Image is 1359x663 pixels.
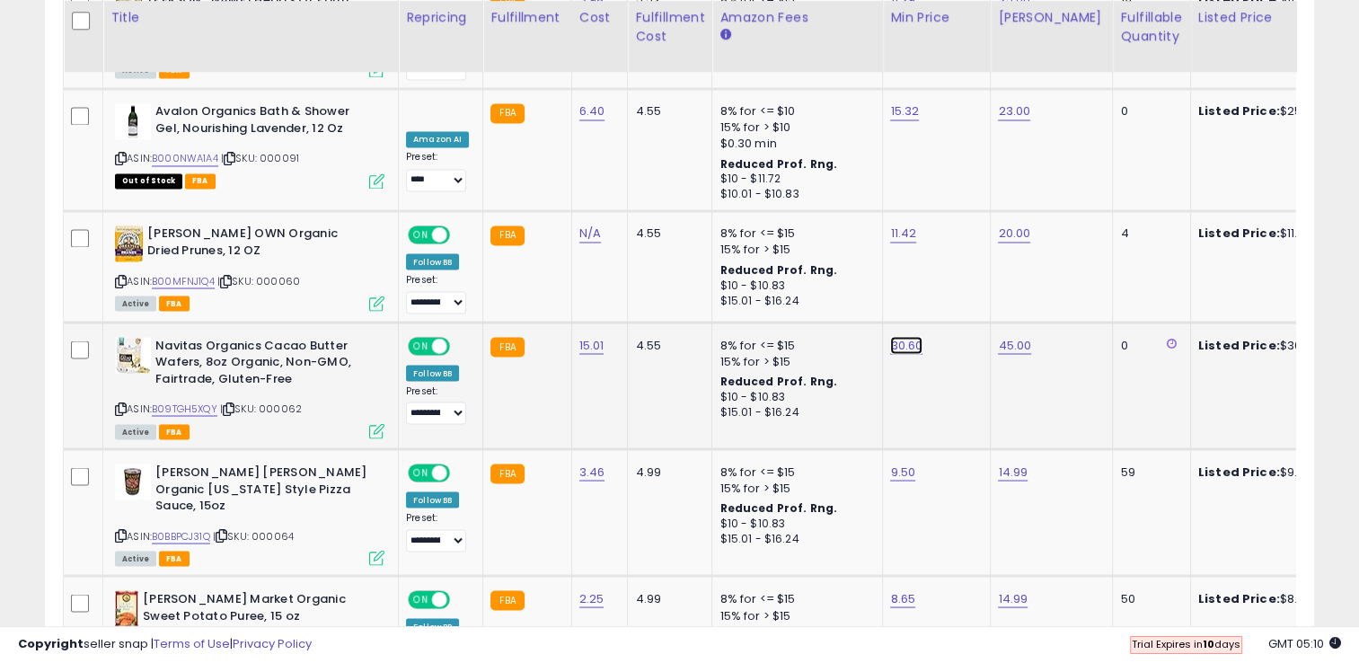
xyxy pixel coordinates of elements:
[115,225,384,309] div: ASIN:
[115,590,138,626] img: 51jKuRcaFdL._SL40_.jpg
[155,337,374,392] b: Navitas Organics Cacao Butter Wafers, 8oz Organic, Non-GMO, Fairtrade, Gluten-Free
[890,589,915,607] a: 8.65
[490,225,524,245] small: FBA
[154,635,230,652] a: Terms of Use
[233,635,312,652] a: Privacy Policy
[406,273,469,314] div: Preset:
[719,156,837,172] b: Reduced Prof. Rng.
[719,225,869,242] div: 8% for <= $15
[635,103,698,119] div: 4.55
[115,296,156,311] span: All listings currently available for purchase on Amazon
[155,103,374,141] b: Avalon Organics Bath & Shower Gel, Nourishing Lavender, 12 Oz
[406,491,459,508] div: Follow BB
[890,8,983,27] div: Min Price
[719,337,869,353] div: 8% for <= $15
[579,102,605,120] a: 6.40
[490,337,524,357] small: FBA
[1198,336,1280,353] b: Listed Price:
[447,338,476,353] span: OFF
[490,464,524,483] small: FBA
[490,103,524,123] small: FBA
[152,273,215,288] a: B00MFNJ1Q4
[635,225,698,242] div: 4.55
[719,187,869,202] div: $10.01 - $10.83
[890,336,922,354] a: 30.60
[115,337,151,373] img: 41vma1ByHML._SL40_.jpg
[635,337,698,353] div: 4.55
[152,151,218,166] a: B000NWA1A4
[115,103,151,139] img: 417Q7JdveSL._SL40_.jpg
[406,511,469,552] div: Preset:
[159,296,190,311] span: FBA
[217,273,300,287] span: | SKU: 000060
[719,8,875,27] div: Amazon Fees
[447,227,476,243] span: OFF
[1198,590,1347,606] div: $8.65
[1198,102,1280,119] b: Listed Price:
[1120,8,1182,46] div: Fulfillable Quantity
[998,336,1031,354] a: 45.00
[719,516,869,531] div: $10 - $10.83
[410,592,432,607] span: ON
[635,8,704,46] div: Fulfillment Cost
[719,119,869,136] div: 15% for > $10
[490,590,524,610] small: FBA
[115,464,151,499] img: 41HvhtezU8L._SL40_.jpg
[719,261,837,277] b: Reduced Prof. Rng.
[719,353,869,369] div: 15% for > $15
[719,590,869,606] div: 8% for <= $15
[447,465,476,481] span: OFF
[998,589,1028,607] a: 14.99
[1198,463,1280,480] b: Listed Price:
[220,401,302,415] span: | SKU: 000062
[1120,225,1176,242] div: 4
[115,173,182,189] span: All listings that are currently out of stock and unavailable for purchase on Amazon
[406,8,475,27] div: Repricing
[719,404,869,420] div: $15.01 - $16.24
[1198,225,1347,242] div: $11.44
[998,102,1030,120] a: 23.00
[579,336,604,354] a: 15.01
[115,225,143,261] img: 61bZCKCEe8L._SL40_.jpg
[998,463,1028,481] a: 14.99
[635,464,698,480] div: 4.99
[1132,637,1240,651] span: Trial Expires in days
[115,464,384,563] div: ASIN:
[1198,225,1280,242] b: Listed Price:
[18,636,312,653] div: seller snap | |
[410,227,432,243] span: ON
[410,338,432,353] span: ON
[152,528,210,544] a: B0BBPCJ31Q
[147,225,366,263] b: [PERSON_NAME] OWN Organic Dried Prunes, 12 OZ
[579,225,601,243] a: N/A
[1120,464,1176,480] div: 59
[159,551,190,566] span: FBA
[719,464,869,480] div: 8% for <= $15
[719,172,869,187] div: $10 - $11.72
[1198,103,1347,119] div: $25.00
[18,635,84,652] strong: Copyright
[406,151,469,191] div: Preset:
[110,8,391,27] div: Title
[635,590,698,606] div: 4.99
[115,424,156,439] span: All listings currently available for purchase on Amazon
[1198,589,1280,606] b: Listed Price:
[890,463,915,481] a: 9.50
[719,531,869,546] div: $15.01 - $16.24
[410,465,432,481] span: ON
[185,173,216,189] span: FBA
[406,385,469,425] div: Preset:
[490,8,563,27] div: Fulfillment
[719,480,869,496] div: 15% for > $15
[221,151,299,165] span: | SKU: 000091
[719,278,869,293] div: $10 - $10.83
[213,528,294,543] span: | SKU: 000064
[1120,103,1176,119] div: 0
[579,8,621,27] div: Cost
[719,136,869,152] div: $0.30 min
[719,103,869,119] div: 8% for <= $10
[406,365,459,381] div: Follow BB
[406,253,459,270] div: Follow BB
[1268,635,1341,652] span: 2025-08-14 05:10 GMT
[579,463,605,481] a: 3.46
